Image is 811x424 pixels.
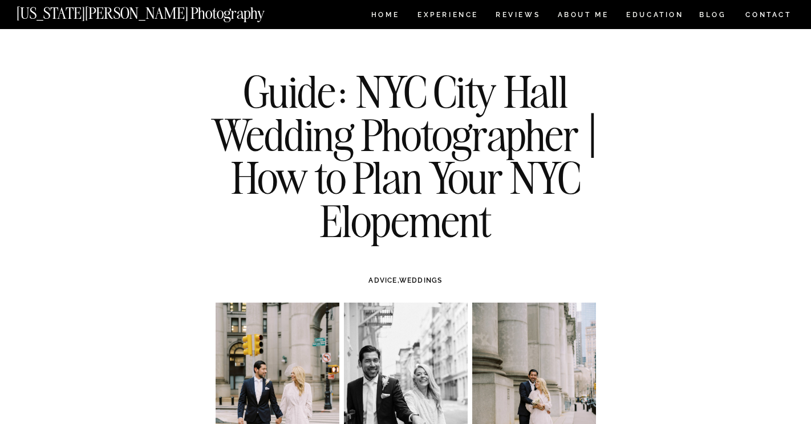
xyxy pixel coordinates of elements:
a: ADVICE [368,276,397,284]
a: Experience [417,11,477,21]
a: BLOG [699,11,727,21]
a: EDUCATION [625,11,685,21]
h3: , [240,275,571,286]
a: ABOUT ME [557,11,609,21]
a: WEDDINGS [399,276,443,284]
a: REVIEWS [496,11,538,21]
a: HOME [369,11,402,21]
a: [US_STATE][PERSON_NAME] Photography [17,6,303,15]
h1: Guide: NYC City Hall Wedding Photographer | How to Plan Your NYC Elopement [198,70,613,242]
a: CONTACT [745,9,792,21]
